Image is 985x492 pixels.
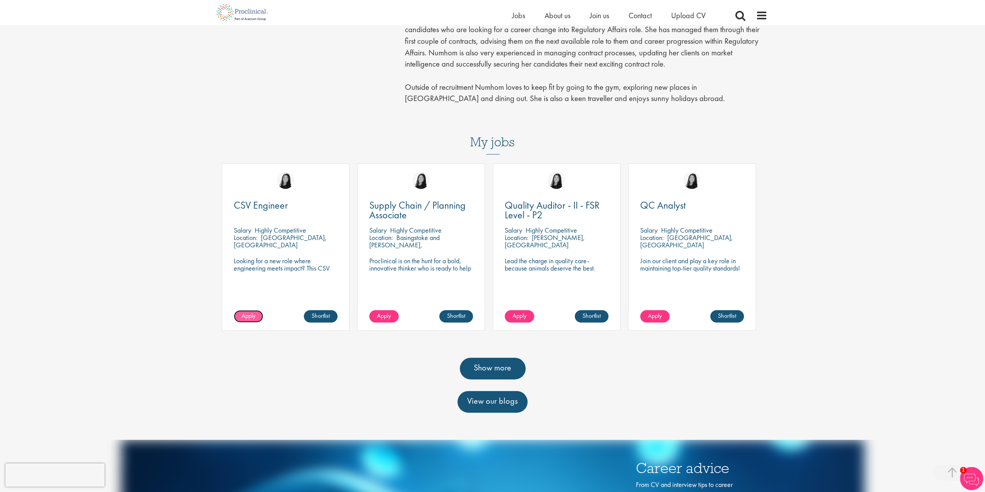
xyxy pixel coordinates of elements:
[234,233,257,242] span: Location:
[590,10,609,21] a: Join us
[439,310,473,322] a: Shortlist
[5,463,104,487] iframe: reCAPTCHA
[710,310,744,322] a: Shortlist
[505,201,608,220] a: Quality Auditor - II - FSR Level - P2
[548,171,565,189] img: Numhom Sudsok
[234,257,337,279] p: Looking for a new role where engineering meets impact? This CSV Engineer role is calling your name!
[369,199,466,221] span: Supply Chain / Planning Associate
[640,199,686,212] span: QC Analyst
[505,233,528,242] span: Location:
[640,257,744,294] p: Join our client and play a key role in maintaining top-tier quality standards! If you have a keen...
[505,257,608,272] p: Lead the charge in quality care-because animals deserve the best.
[629,10,652,21] a: Contact
[405,13,767,105] p: She has been successful in placing many junior candidates who want to start a career in Regulator...
[234,199,288,212] span: CSV Engineer
[640,201,744,210] a: QC Analyst
[412,171,430,189] img: Numhom Sudsok
[636,461,740,476] h3: Career advice
[545,10,570,21] a: About us
[255,226,306,235] p: Highly Competitive
[369,257,473,294] p: Proclinical is on the hunt for a bold, innovative thinker who is ready to help push the boundarie...
[683,171,701,189] img: Numhom Sudsok
[457,391,528,413] a: View our blogs
[526,226,577,235] p: Highly Competitive
[648,312,662,320] span: Apply
[390,226,442,235] p: Highly Competitive
[369,233,393,242] span: Location:
[505,199,600,221] span: Quality Auditor - II - FSR Level - P2
[640,226,658,235] span: Salary
[671,10,706,21] a: Upload CV
[505,226,522,235] span: Salary
[218,135,767,149] h3: My jobs
[661,226,713,235] p: Highly Competitive
[369,233,440,257] p: Basingstoke and [PERSON_NAME], [GEOGRAPHIC_DATA]
[369,226,387,235] span: Salary
[640,233,664,242] span: Location:
[640,233,733,249] p: [GEOGRAPHIC_DATA], [GEOGRAPHIC_DATA]
[505,310,534,322] a: Apply
[277,171,294,189] img: Numhom Sudsok
[369,201,473,220] a: Supply Chain / Planning Associate
[512,10,525,21] a: Jobs
[575,310,608,322] a: Shortlist
[242,312,255,320] span: Apply
[960,467,966,473] span: 1
[460,358,526,379] a: Show more
[369,310,399,322] a: Apply
[505,233,585,249] p: [PERSON_NAME], [GEOGRAPHIC_DATA]
[512,312,526,320] span: Apply
[234,201,337,210] a: CSV Engineer
[234,310,263,322] a: Apply
[377,312,391,320] span: Apply
[640,310,670,322] a: Apply
[304,310,337,322] a: Shortlist
[960,467,983,490] img: Chatbot
[234,226,251,235] span: Salary
[234,233,327,249] p: [GEOGRAPHIC_DATA], [GEOGRAPHIC_DATA]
